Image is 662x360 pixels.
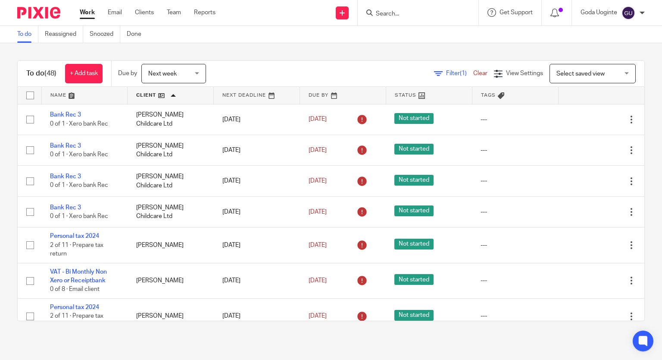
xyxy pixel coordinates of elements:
[45,26,83,43] a: Reassigned
[375,10,453,18] input: Search
[446,70,473,76] span: Filter
[128,263,214,298] td: [PERSON_NAME]
[394,274,434,285] span: Not started
[309,242,327,248] span: [DATE]
[214,263,300,298] td: [DATE]
[481,241,550,249] div: ---
[50,287,100,293] span: 0 of 8 · Email client
[80,8,95,17] a: Work
[506,70,543,76] span: View Settings
[65,64,103,83] a: + Add task
[214,298,300,334] td: [DATE]
[128,196,214,227] td: [PERSON_NAME] Childcare Ltd
[394,144,434,155] span: Not started
[135,8,154,17] a: Clients
[128,298,214,334] td: [PERSON_NAME]
[167,8,181,17] a: Team
[214,166,300,196] td: [DATE]
[17,26,38,43] a: To do
[50,213,108,219] span: 0 of 1 · Xero bank Rec
[481,115,550,124] div: ---
[50,205,81,211] a: Bank Rec 3
[581,8,617,17] p: Goda Uoginte
[309,209,327,215] span: [DATE]
[214,227,300,263] td: [DATE]
[50,183,108,189] span: 0 of 1 · Xero bank Rec
[481,146,550,155] div: ---
[128,166,214,196] td: [PERSON_NAME] Childcare Ltd
[50,152,108,158] span: 0 of 1 · Xero bank Rec
[50,242,103,257] span: 2 of 11 · Prepare tax return
[128,135,214,165] td: [PERSON_NAME] Childcare Ltd
[90,26,120,43] a: Snoozed
[473,70,487,76] a: Clear
[17,7,60,19] img: Pixie
[309,117,327,123] span: [DATE]
[481,312,550,320] div: ---
[460,70,467,76] span: (1)
[481,93,496,98] span: Tags
[50,174,81,180] a: Bank Rec 3
[394,310,434,321] span: Not started
[214,104,300,135] td: [DATE]
[118,69,137,78] p: Due by
[50,233,99,239] a: Personal tax 2024
[214,135,300,165] td: [DATE]
[127,26,148,43] a: Done
[128,104,214,135] td: [PERSON_NAME] Childcare Ltd
[108,8,122,17] a: Email
[394,205,434,216] span: Not started
[26,69,56,78] h1: To do
[394,239,434,249] span: Not started
[481,208,550,216] div: ---
[50,313,103,328] span: 2 of 11 · Prepare tax return
[309,313,327,319] span: [DATE]
[50,269,107,284] a: VAT - Bi Monthly Non Xero or Receiptbank
[500,9,533,16] span: Get Support
[128,227,214,263] td: [PERSON_NAME]
[194,8,215,17] a: Reports
[309,147,327,153] span: [DATE]
[309,278,327,284] span: [DATE]
[394,175,434,186] span: Not started
[309,178,327,184] span: [DATE]
[556,71,605,77] span: Select saved view
[214,196,300,227] td: [DATE]
[50,304,99,310] a: Personal tax 2024
[481,177,550,185] div: ---
[44,70,56,77] span: (48)
[148,71,177,77] span: Next week
[394,113,434,124] span: Not started
[481,276,550,285] div: ---
[50,112,81,118] a: Bank Rec 3
[50,121,108,127] span: 0 of 1 · Xero bank Rec
[50,143,81,149] a: Bank Rec 3
[621,6,635,20] img: svg%3E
